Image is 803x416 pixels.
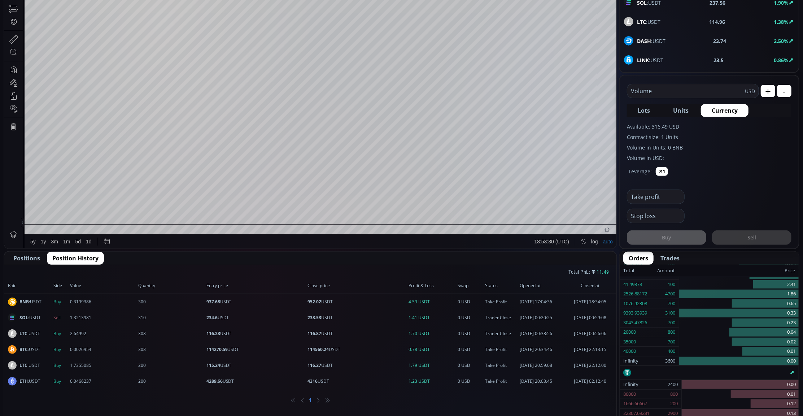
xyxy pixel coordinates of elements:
span: Buy [53,378,68,385]
span: USDT [206,378,305,385]
span: [DATE] 00:59:08 [567,315,613,321]
span: 1.7355085 [70,362,136,369]
b: 234.6 [206,315,218,321]
b: 114.96 [709,18,725,26]
span: :USDT [637,18,660,26]
label: Available: 316.49 USD [627,123,791,130]
b: 1.38% [774,18,789,25]
div: 800 [670,390,678,399]
span: Side [53,282,68,289]
span: Close price [307,282,406,289]
span: Closed at [567,282,613,289]
div: Price [675,266,795,276]
span: 0 USD [458,315,483,321]
button: ✕1 [656,167,668,176]
span: USDT [307,362,406,369]
b: 114560.24 [307,346,329,352]
div: Binance Coin [43,17,82,23]
b: 23.74 [713,37,726,45]
span: Buy [53,346,68,353]
span: Trader Close [485,330,518,337]
div: 700 [668,299,675,308]
b: BTC [19,346,28,352]
span: Take Profit [485,362,518,369]
span: USDT [206,299,305,305]
div: Volume [23,26,39,31]
span: Sell [53,315,68,321]
div: Hide Drawings Toolbar [17,296,20,305]
button: Currency [701,104,749,117]
span: [DATE] 02:12:40 [567,378,613,385]
div: 5d [71,317,77,322]
div: 20000 [623,328,636,337]
div:  [6,96,12,103]
button: + [761,85,775,97]
span: Quantity [138,282,204,289]
span: :USDT [19,315,41,321]
div: Market open [87,17,93,23]
b: LTC [19,330,27,337]
span: 4.59 USDT [409,299,455,305]
div: 100 [668,280,675,289]
span: 11.49 [597,268,610,276]
div: Toggle Auto Scale [596,313,611,326]
div: H [120,18,123,23]
span: 200 [138,378,204,385]
span: [DATE] 20:34:46 [520,346,565,353]
span: Buy [53,299,68,305]
span: Swap [458,282,483,289]
div: 800 [668,328,675,337]
span: [DATE] 20:59:08 [520,362,565,369]
span: USD [745,87,755,95]
span: [DATE] 17:04:36 [520,299,565,305]
span: :USDT [637,56,663,64]
span: 1.41 USDT [409,315,455,321]
span: 200 [138,362,204,369]
span: :USDT [19,362,40,369]
label: Volume in USD: [627,154,791,162]
div: 3100 [665,308,675,318]
span: [DATE] 18:34:05 [567,299,613,305]
span: USDT [307,346,406,353]
div: Total [623,266,657,276]
button: Lots [627,104,661,117]
span: USDT [307,330,406,337]
div: 1.86 [679,289,799,299]
div: 1d [82,317,87,322]
b: 2.50% [774,38,789,44]
div: −0.22 (−0.02%) [180,18,212,23]
b: SOL [19,315,28,321]
span: Units [673,106,689,115]
span: Status [485,282,518,289]
div: auto [599,317,608,322]
div: 0.01 [679,347,799,356]
div: 2526.88172 [623,289,647,299]
div: 4700 [665,289,675,299]
span: USDT [206,315,305,321]
span: [DATE] 00:20:25 [520,315,565,321]
div: 400 [668,347,675,356]
div: Compare [98,4,119,10]
span: 1.79 USDT [409,362,455,369]
div: 0.02 [679,337,799,347]
b: ETH [19,378,28,384]
span: 0 USD [458,346,483,353]
b: 116.23 [206,330,220,337]
div: Infinity [623,380,638,389]
div: BNB [23,17,35,23]
span: USDT [307,378,406,385]
span: Pair [8,282,51,289]
b: 115.24 [206,362,220,368]
div: 9393.93939 [623,308,647,318]
span: 0.0466237 [70,378,136,385]
div: 35000 [623,337,636,347]
b: 233.53 [307,315,321,321]
span: Buy [53,330,68,337]
b: 4289.66 [206,378,223,384]
span: [DATE] 00:56:06 [567,330,613,337]
b: 23.5 [713,56,724,64]
span: 0 USD [458,378,483,385]
span: 18:53:30 (UTC) [530,317,565,322]
span: 0 USD [458,330,483,337]
div: 951.30 [103,18,118,23]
